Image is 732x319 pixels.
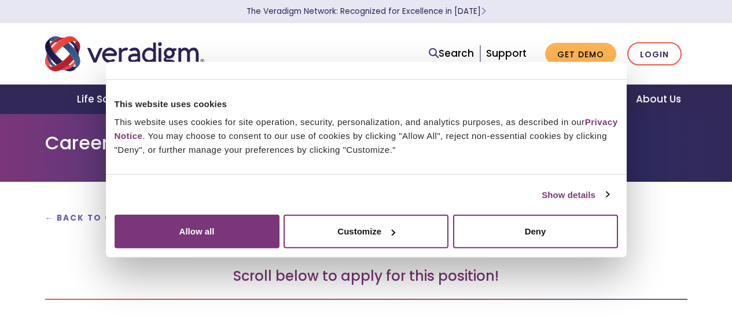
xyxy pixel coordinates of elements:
[115,215,279,248] button: Allow all
[115,97,618,111] div: This website uses cookies
[627,42,682,66] a: Login
[45,268,687,285] h3: Scroll below to apply for this position!
[284,215,448,248] button: Customize
[115,117,618,141] a: Privacy Notice
[45,235,687,255] h2: Together, let's transform health insightfully
[63,85,159,114] a: Life Sciences
[481,6,486,17] span: Learn More
[45,212,191,223] a: ← Back to Open Positions
[542,188,609,201] a: Show details
[622,85,695,114] a: About Us
[486,46,527,60] a: Support
[545,43,616,65] a: Get Demo
[45,35,204,73] img: Veradigm logo
[429,46,474,61] a: Search
[453,215,618,248] button: Deny
[247,6,486,17] a: The Veradigm Network: Recognized for Excellence in [DATE]Learn More
[45,132,687,154] h1: Careers
[115,115,618,157] div: This website uses cookies for site operation, security, personalization, and analytics purposes, ...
